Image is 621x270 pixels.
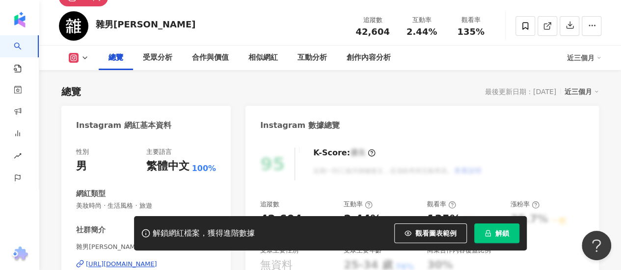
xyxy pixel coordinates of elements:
[76,260,216,269] a: [URL][DOMAIN_NAME]
[403,15,440,25] div: 互動率
[76,201,216,210] span: 美妝時尚 · 生活風格 · 旅遊
[260,246,298,255] div: 受眾主要性別
[108,52,123,64] div: 總覽
[10,246,29,262] img: chrome extension
[313,147,376,158] div: K-Score :
[427,200,456,209] div: 觀看率
[297,52,327,64] div: 互動分析
[192,52,229,64] div: 合作與價值
[344,200,373,209] div: 互動率
[76,189,106,199] div: 網紅類型
[344,246,382,255] div: 受眾主要年齡
[415,229,457,237] span: 觀看圖表範例
[12,12,27,27] img: logo icon
[344,212,381,227] div: 2.44%
[76,120,171,131] div: Instagram 網紅基本資料
[260,120,340,131] div: Instagram 數據總覽
[474,223,519,243] button: 解鎖
[394,223,467,243] button: 觀看圖表範例
[452,15,489,25] div: 觀看率
[146,159,189,174] div: 繁體中文
[248,52,278,64] div: 相似網紅
[347,52,391,64] div: 創作內容分析
[567,50,601,66] div: 近三個月
[61,85,81,98] div: 總覽
[495,229,509,237] span: 解鎖
[355,26,389,37] span: 42,604
[260,200,279,209] div: 追蹤數
[86,260,157,269] div: [URL][DOMAIN_NAME]
[565,85,599,98] div: 近三個月
[260,212,302,227] div: 42,604
[14,146,22,168] span: rise
[76,147,89,156] div: 性別
[511,200,540,209] div: 漲粉率
[485,230,491,237] span: lock
[143,52,172,64] div: 受眾分析
[96,18,195,30] div: 雜男[PERSON_NAME]
[153,228,255,239] div: 解鎖網紅檔案，獲得進階數據
[457,27,485,37] span: 135%
[406,27,437,37] span: 2.44%
[427,212,460,227] div: 135%
[427,246,491,255] div: 商業合作內容覆蓋比例
[146,147,172,156] div: 主要語言
[59,11,88,41] img: KOL Avatar
[192,163,216,174] span: 100%
[485,88,556,96] div: 最後更新日期：[DATE]
[14,35,33,74] a: search
[354,15,391,25] div: 追蹤數
[76,159,87,174] div: 男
